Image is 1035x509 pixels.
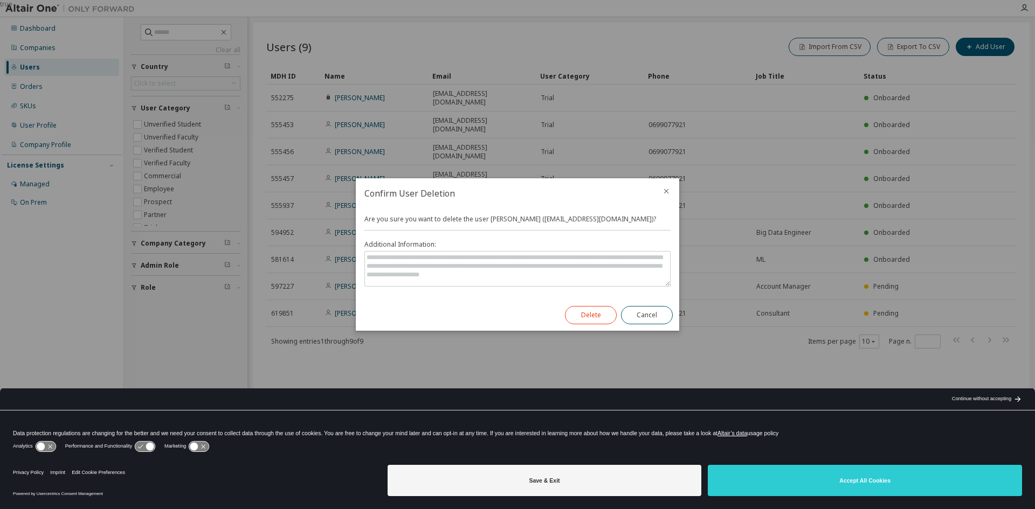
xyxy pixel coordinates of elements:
button: close [662,187,671,196]
div: Are you sure you want to delete the user [PERSON_NAME] ([EMAIL_ADDRESS][DOMAIN_NAME])? [364,215,671,287]
button: Cancel [621,306,673,324]
label: Additional Information: [364,240,671,249]
button: Delete [565,306,617,324]
h2: Confirm User Deletion [356,178,653,208]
